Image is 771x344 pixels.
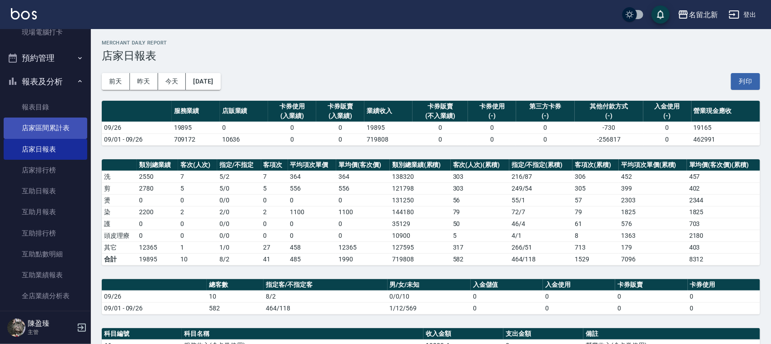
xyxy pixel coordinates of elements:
td: 0 [543,302,615,314]
td: 709172 [172,133,220,145]
td: 19895 [137,253,178,265]
a: 互助排行榜 [4,223,87,244]
td: 12365 [336,241,390,253]
th: 男/女/未知 [388,279,471,291]
td: 35129 [390,218,451,230]
td: 09/26 [102,122,172,133]
td: 485 [288,253,337,265]
td: 2550 [137,171,178,182]
td: 121798 [390,182,451,194]
div: (-) [577,111,641,121]
table: a dense table [102,159,760,265]
button: 名留北新 [674,5,721,24]
td: 19895 [364,122,413,133]
td: 179 [619,241,687,253]
th: 類別總業績(累積) [390,159,451,171]
td: 09/01 - 09/26 [102,133,172,145]
td: 10636 [220,133,268,145]
td: 305 [572,182,619,194]
td: 5 [451,230,509,241]
th: 單均價(客次價) [336,159,390,171]
td: 317 [451,241,509,253]
td: 719808 [390,253,451,265]
td: 582 [451,253,509,265]
a: 店家排行榜 [4,160,87,181]
a: 互助點數明細 [4,244,87,265]
td: 8/2 [217,253,261,265]
th: 科目編號 [102,328,182,340]
td: 4 / 1 [509,230,572,241]
p: 主管 [28,328,74,336]
button: 報表及分析 [4,70,87,93]
td: 79 [572,206,619,218]
th: 入金儲值 [471,279,543,291]
td: 576 [619,218,687,230]
td: 09/26 [102,290,207,302]
h3: 店家日報表 [102,49,760,62]
button: 預約管理 [4,46,87,70]
td: 0 / 0 [217,194,261,206]
td: 其它 [102,241,137,253]
td: 2780 [137,182,178,194]
td: 0 [137,194,178,206]
td: 1/12/569 [388,302,471,314]
th: 備註 [583,328,760,340]
td: 1990 [336,253,390,265]
div: 入金使用 [646,102,689,111]
a: 全店業績分析表 [4,285,87,306]
td: 5 [178,182,217,194]
td: 0 [413,122,468,133]
img: Logo [11,8,37,20]
td: 0 [468,122,516,133]
td: 2344 [687,194,760,206]
td: 303 [451,182,509,194]
td: 1100 [288,206,337,218]
td: 1825 [687,206,760,218]
td: 0 [288,194,337,206]
td: 7 [261,171,288,182]
td: 703 [687,218,760,230]
th: 業績收入 [364,101,413,122]
td: 1825 [619,206,687,218]
td: 8 [572,230,619,241]
div: (入業績) [318,111,362,121]
td: 46 / 4 [509,218,572,230]
td: 0 [413,133,468,145]
a: 報表目錄 [4,97,87,118]
td: 0 [336,194,390,206]
th: 收入金額 [423,328,503,340]
td: 144180 [390,206,451,218]
td: 10 [207,290,264,302]
td: -256817 [575,133,643,145]
td: 頭皮理療 [102,230,137,241]
div: 第三方卡券 [518,102,572,111]
a: 營業統計分析表 [4,307,87,328]
a: 互助業績報表 [4,265,87,285]
h2: Merchant Daily Report [102,40,760,46]
td: 護 [102,218,137,230]
th: 科目名稱 [182,328,423,340]
td: 266 / 51 [509,241,572,253]
h5: 陳盈臻 [28,319,74,328]
td: 剪 [102,182,137,194]
td: 0 [543,290,615,302]
div: 名留北新 [689,9,718,20]
td: 306 [572,171,619,182]
td: 1363 [619,230,687,241]
a: 現場電腦打卡 [4,22,87,43]
table: a dense table [102,101,760,146]
th: 指定客/不指定客 [264,279,388,291]
td: 713 [572,241,619,253]
td: 0 [178,218,217,230]
td: 79 [451,206,509,218]
td: 249 / 54 [509,182,572,194]
div: 卡券販賣 [415,102,466,111]
td: 127595 [390,241,451,253]
td: -730 [575,122,643,133]
td: 0 / 0 [217,230,261,241]
td: 364 [336,171,390,182]
td: 57 [572,194,619,206]
button: 列印 [731,73,760,90]
td: 0 [220,122,268,133]
td: 8312 [687,253,760,265]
